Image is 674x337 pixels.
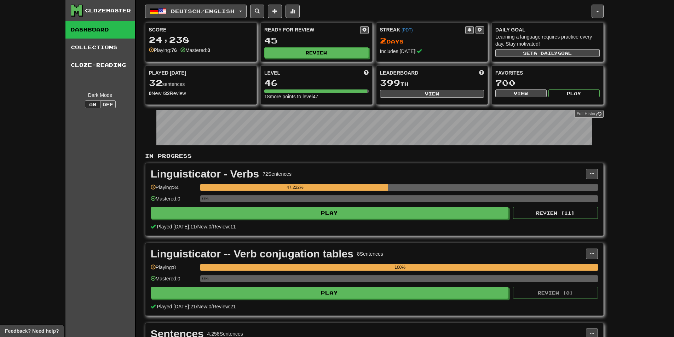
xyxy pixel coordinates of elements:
[171,47,177,53] strong: 76
[71,92,130,99] div: Dark Mode
[264,26,360,33] div: Ready for Review
[286,5,300,18] button: More stats
[402,28,413,33] a: (PDT)
[380,35,387,45] span: 2
[380,69,419,76] span: Leaderboard
[250,5,264,18] button: Search sentences
[213,224,236,229] span: Review: 11
[65,39,135,56] a: Collections
[495,33,600,47] div: Learning a language requires practice every day. Stay motivated!
[149,26,253,33] div: Score
[380,36,484,45] div: Day s
[151,264,197,275] div: Playing: 8
[151,195,197,207] div: Mastered: 0
[197,224,212,229] span: New: 0
[85,7,131,14] div: Clozemaster
[213,304,236,309] span: Review: 21
[268,5,282,18] button: Add sentence to collection
[574,110,603,118] a: Full History
[196,304,197,309] span: /
[157,224,196,229] span: Played [DATE]: 11
[5,327,59,335] span: Open feedback widget
[151,184,197,196] div: Playing: 34
[495,49,600,57] button: Seta dailygoal
[495,89,547,97] button: View
[264,36,369,45] div: 45
[495,26,600,33] div: Daily Goal
[263,170,292,178] div: 72 Sentences
[180,47,210,54] div: Mastered:
[65,56,135,74] a: Cloze-Reading
[264,79,369,87] div: 46
[145,152,604,159] p: In Progress
[100,100,116,108] button: Off
[149,69,186,76] span: Played [DATE]
[495,79,600,87] div: 700
[85,100,100,108] button: On
[380,90,484,98] button: View
[151,207,509,219] button: Play
[149,47,177,54] div: Playing:
[534,51,558,56] span: a daily
[513,207,598,219] button: Review (11)
[364,69,369,76] span: Score more points to level up
[149,90,253,97] div: New / Review
[151,249,353,259] div: Linguisticator -- Verb conjugation tables
[548,89,600,97] button: Play
[380,26,466,33] div: Streak
[264,47,369,58] button: Review
[151,287,509,299] button: Play
[151,275,197,287] div: Mastered: 0
[380,78,400,88] span: 399
[513,287,598,299] button: Review (0)
[207,47,210,53] strong: 0
[264,69,280,76] span: Level
[211,304,213,309] span: /
[157,304,196,309] span: Played [DATE]: 21
[357,250,383,257] div: 8 Sentences
[164,91,170,96] strong: 32
[380,48,484,55] div: Includes [DATE]!
[149,78,162,88] span: 32
[145,5,247,18] button: Deutsch/English
[479,69,484,76] span: This week in points, UTC
[264,93,369,100] div: 18 more points to level 47
[380,79,484,88] div: th
[151,169,259,179] div: Linguisticator - Verbs
[149,91,152,96] strong: 0
[202,184,388,191] div: 47.222%
[202,264,598,271] div: 100%
[196,224,197,229] span: /
[197,304,212,309] span: New: 0
[65,21,135,39] a: Dashboard
[149,35,253,44] div: 24,238
[495,69,600,76] div: Favorites
[171,8,235,14] span: Deutsch / English
[149,79,253,88] div: sentences
[211,224,213,229] span: /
